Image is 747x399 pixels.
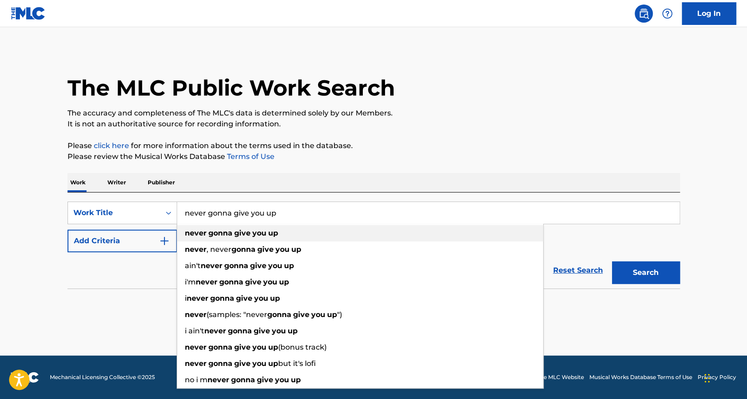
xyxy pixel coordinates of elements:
[263,278,277,286] strong: you
[288,327,298,335] strong: up
[635,5,653,23] a: Public Search
[67,119,680,130] p: It is not an authoritative source for recording information.
[145,173,178,192] p: Publisher
[270,294,280,303] strong: up
[278,343,327,351] span: (bonus track)
[268,343,278,351] strong: up
[275,375,289,384] strong: you
[291,375,301,384] strong: up
[207,245,231,254] span: , never
[278,359,316,368] span: but it's lofi
[612,261,680,284] button: Search
[228,327,252,335] strong: gonna
[589,373,692,381] a: Musical Works Database Terms of Use
[73,207,155,218] div: Work Title
[210,294,234,303] strong: gonna
[698,373,736,381] a: Privacy Policy
[208,343,232,351] strong: gonna
[11,372,39,383] img: logo
[682,2,736,25] a: Log In
[327,310,337,319] strong: up
[185,327,204,335] span: i ain't
[67,108,680,119] p: The accuracy and completeness of The MLC's data is determined solely by our Members.
[208,359,232,368] strong: gonna
[234,359,251,368] strong: give
[185,278,196,286] span: i'm
[252,229,266,237] strong: you
[252,359,266,368] strong: you
[268,229,278,237] strong: up
[105,173,129,192] p: Writer
[207,310,267,319] span: (samples: "never
[185,375,207,384] span: no i m
[257,245,274,254] strong: give
[275,245,289,254] strong: you
[291,245,301,254] strong: up
[11,7,46,20] img: MLC Logo
[67,74,395,101] h1: The MLC Public Work Search
[207,375,229,384] strong: never
[279,278,289,286] strong: up
[252,343,266,351] strong: you
[219,278,243,286] strong: gonna
[234,229,251,237] strong: give
[311,310,325,319] strong: you
[185,294,187,303] span: i
[267,310,291,319] strong: gonna
[254,327,270,335] strong: give
[638,8,649,19] img: search
[201,261,222,270] strong: never
[67,173,88,192] p: Work
[293,310,309,319] strong: give
[704,365,710,392] div: Drag
[254,294,268,303] strong: you
[185,229,207,237] strong: never
[159,236,170,246] img: 9d2ae6d4665cec9f34b9.svg
[224,261,248,270] strong: gonna
[208,229,232,237] strong: gonna
[185,310,207,319] strong: never
[196,278,217,286] strong: never
[231,375,255,384] strong: gonna
[337,310,342,319] span: ")
[185,359,207,368] strong: never
[537,373,584,381] a: The MLC Website
[257,375,273,384] strong: give
[245,278,261,286] strong: give
[67,140,680,151] p: Please for more information about the terms used in the database.
[250,261,266,270] strong: give
[268,359,278,368] strong: up
[662,8,673,19] img: help
[67,230,177,252] button: Add Criteria
[236,294,252,303] strong: give
[185,343,207,351] strong: never
[50,373,155,381] span: Mechanical Licensing Collective © 2025
[204,327,226,335] strong: never
[268,261,282,270] strong: you
[272,327,286,335] strong: you
[187,294,208,303] strong: never
[549,260,607,280] a: Reset Search
[284,261,294,270] strong: up
[67,151,680,162] p: Please review the Musical Works Database
[231,245,255,254] strong: gonna
[234,343,251,351] strong: give
[185,245,207,254] strong: never
[225,152,275,161] a: Terms of Use
[702,356,747,399] iframe: Chat Widget
[67,202,680,288] form: Search Form
[94,141,129,150] a: click here
[185,261,201,270] span: ain't
[658,5,676,23] div: Help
